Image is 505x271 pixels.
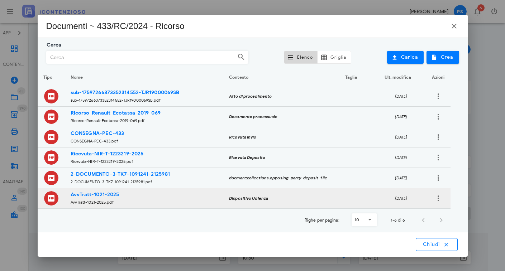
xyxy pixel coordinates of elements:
small: sub-17597266373352314552-TJR19000069SB.pdf [71,98,161,103]
button: Elenco [284,51,318,64]
button: Carica [387,51,424,64]
span: Griglia [322,54,347,61]
span: Taglia [345,74,357,80]
span: Azioni [432,74,445,80]
div: 1-6 di 6 [391,217,405,223]
small: 2-DOCUMENTO-3-TK7-1091241-2125981.pdf [71,179,152,184]
span: Carica [393,54,418,61]
small: [DATE] [395,114,408,119]
button: Chiudi [416,238,458,251]
th: Contesto: Non ordinato. Attiva per ordinare in ordine crescente. [223,69,333,86]
small: Ricorso-Renault-Ecotassa-2019-069.pdf [71,118,145,123]
span: Crea [432,54,453,61]
small: [DATE] [395,94,408,99]
th: Taglia: Non ordinato. Attiva per ordinare in ordine crescente. [333,69,376,86]
em: Ricevuta invio [229,135,256,140]
button: Griglia [318,51,351,64]
input: Cerca [47,51,235,63]
div: Righe per pagina: [305,209,377,232]
span: Contesto [229,74,248,80]
input: Righe per pagina: [361,214,364,226]
th: Ult. modifica: Non ordinato. Attiva per ordinare in ordine crescente. [376,69,426,86]
a: CONSEGNA-PEC-433 [71,130,124,136]
div: 10Righe per pagina: [352,213,377,226]
small: Ricevuta-NIR-T-1223219-2025.pdf [71,159,133,164]
div: Clicca per aprire il documento [44,150,58,165]
small: [DATE] [395,135,408,140]
label: Cerca [44,42,62,49]
a: sub-17597266373352314552-TJR19000069SB [71,89,180,96]
small: CONSEGNA-PEC-433.pdf [71,139,118,144]
th: Nome: Non ordinato. Attiva per ordinare in ordine crescente. [65,69,224,86]
th: Tipo: Non ordinato. Attiva per ordinare in ordine crescente. [38,69,65,86]
a: Ricorso-Renault-Ecotassa-2019-069 [71,110,161,116]
small: [DATE] [395,196,408,201]
em: Ricevuta Deposito [229,155,265,160]
a: Ricevuta-NIR-T-1223219-2025 [71,151,144,157]
span: Nome [71,74,83,80]
small: AvvTratt-1021-2025.pdf [71,200,114,205]
div: Clicca per aprire il documento [44,110,58,124]
em: Dispositivo Udienza [229,196,268,201]
span: Tipo [43,74,52,80]
em: Documento processuale [229,114,277,119]
span: Ult. modifica [385,74,411,80]
div: Clicca per aprire il documento [44,130,58,144]
button: Crea [427,51,459,64]
div: Clicca per aprire il documento [44,191,58,205]
div: Clicca per aprire il documento [44,171,58,185]
th: Azioni [426,69,451,86]
small: [DATE] [395,175,408,180]
div: Clicca per aprire il documento [44,89,58,103]
span: Elenco [289,54,313,61]
a: 2-DOCUMENTO-3-TK7-1091241-2125981 [71,171,170,177]
a: AvvTratt-1021-2025 [71,192,119,198]
small: [DATE] [395,155,408,160]
span: Chiudi [423,241,451,248]
em: Atto di procedimento [229,94,272,99]
div: 10 [354,217,359,223]
em: docman::collections.opposing_party_deposit_file [229,175,327,180]
div: Documenti ~ 433/RC/2024 - Ricorso [46,20,185,32]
